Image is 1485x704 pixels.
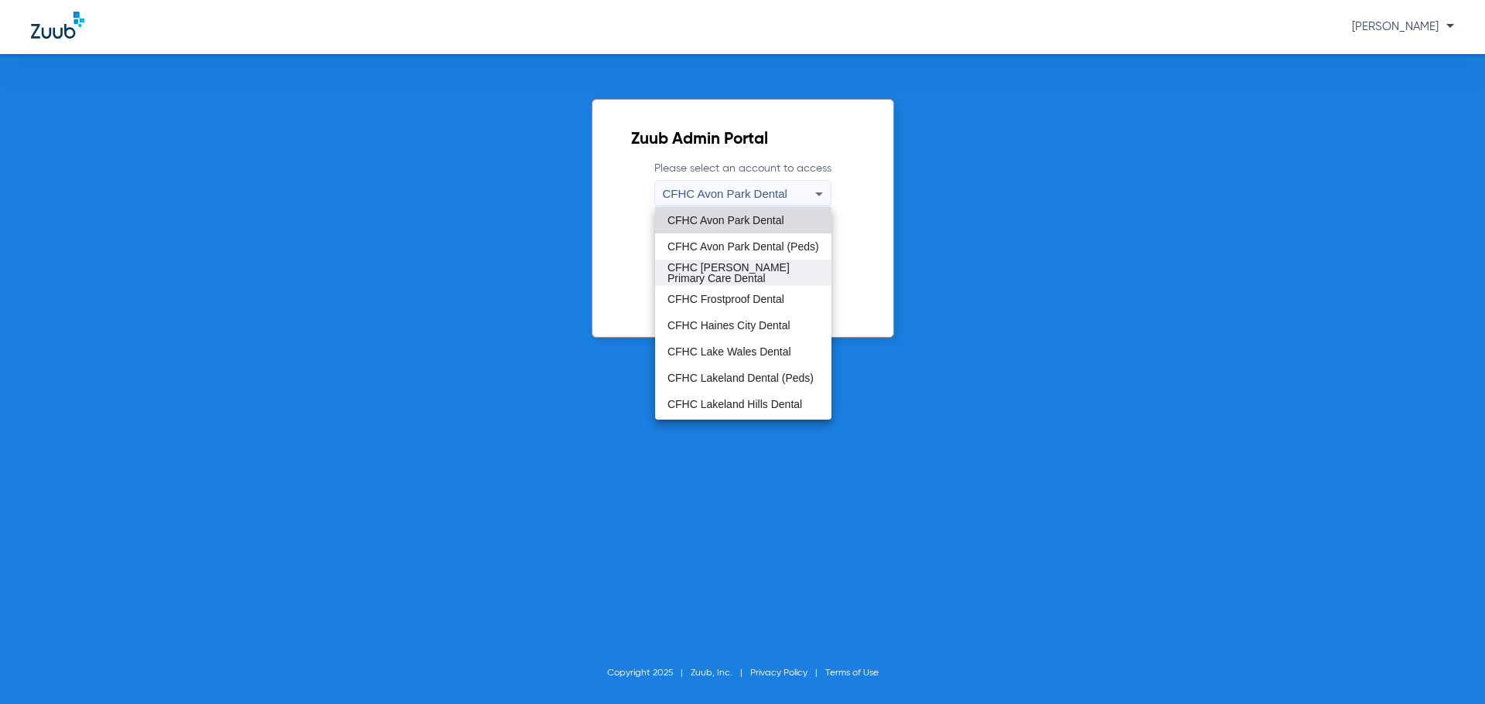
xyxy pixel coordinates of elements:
[667,241,819,252] span: CFHC Avon Park Dental (Peds)
[667,320,790,331] span: CFHC Haines City Dental
[667,346,791,357] span: CFHC Lake Wales Dental
[667,372,814,383] span: CFHC Lakeland Dental (Peds)
[667,262,819,284] span: CFHC [PERSON_NAME] Primary Care Dental
[667,215,784,226] span: CFHC Avon Park Dental
[667,294,784,304] span: CFHC Frostproof Dental
[667,399,802,410] span: CFHC Lakeland Hills Dental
